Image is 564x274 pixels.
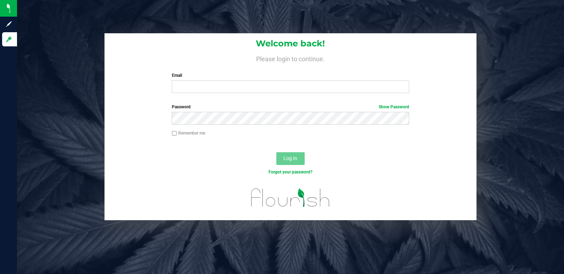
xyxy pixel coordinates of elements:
inline-svg: Log in [5,36,12,43]
button: Log In [276,152,305,165]
span: Password [172,104,191,109]
input: Remember me [172,131,177,136]
h4: Please login to continue. [105,54,476,62]
label: Remember me [172,130,205,136]
a: Forgot your password? [269,170,312,175]
inline-svg: Sign up [5,21,12,28]
h1: Welcome back! [105,39,476,48]
label: Email [172,72,409,79]
img: flourish_logo.svg [244,183,337,212]
a: Show Password [379,104,409,109]
span: Log In [283,155,297,161]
